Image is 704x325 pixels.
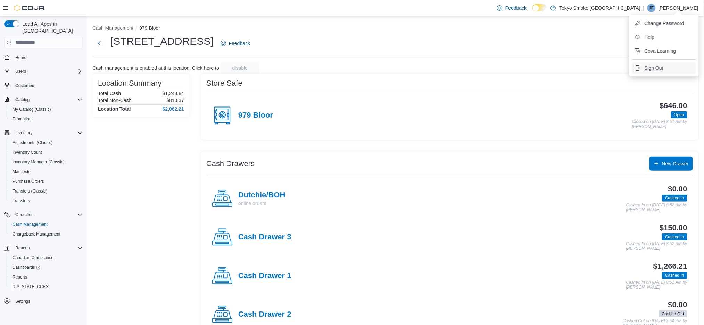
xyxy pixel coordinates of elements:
p: Cashed In on [DATE] 8:52 AM by [PERSON_NAME] [626,203,687,212]
button: Cash Management [92,25,133,31]
button: Inventory Count [7,147,85,157]
span: Cashed Out [662,311,684,317]
button: Chargeback Management [7,229,85,239]
button: Cash Management [7,220,85,229]
span: Transfers (Classic) [13,188,47,194]
span: Settings [13,297,83,305]
button: My Catalog (Classic) [7,104,85,114]
nav: Complex example [4,50,83,324]
span: New Drawer [662,160,689,167]
span: JF [649,4,654,12]
button: Catalog [13,95,32,104]
a: [US_STATE] CCRS [10,283,51,291]
button: Promotions [7,114,85,124]
button: Users [1,67,85,76]
span: Transfers [13,198,30,204]
p: $1,248.84 [163,91,184,96]
span: Canadian Compliance [13,255,53,260]
h6: Total Non-Cash [98,97,132,103]
button: Change Password [632,18,696,29]
button: Purchase Orders [7,177,85,186]
div: Jakob Ferry [647,4,656,12]
span: Customers [15,83,35,88]
a: My Catalog (Classic) [10,105,54,113]
button: Cova Learning [632,45,696,57]
span: Feedback [229,40,250,47]
a: Adjustments (Classic) [10,138,56,147]
p: [PERSON_NAME] [659,4,698,12]
button: Operations [13,211,39,219]
h4: Cash Drawer 2 [238,310,291,319]
h4: Cash Drawer 1 [238,272,291,281]
a: Transfers (Classic) [10,187,50,195]
button: Adjustments (Classic) [7,138,85,147]
span: Inventory Manager (Classic) [10,158,83,166]
span: Load All Apps in [GEOGRAPHIC_DATA] [19,20,83,34]
h3: Store Safe [206,79,242,87]
span: Cashed In [665,234,684,240]
span: Operations [15,212,36,217]
span: Canadian Compliance [10,254,83,262]
span: Manifests [13,169,30,174]
button: New Drawer [649,157,693,171]
a: Inventory Count [10,148,45,156]
button: Sign Out [632,62,696,74]
span: Customers [13,81,83,90]
a: Chargeback Management [10,230,63,238]
span: Users [15,69,26,74]
h6: Total Cash [98,91,121,96]
span: Catalog [13,95,83,104]
span: Promotions [13,116,34,122]
a: Promotions [10,115,36,123]
button: Inventory [13,129,35,137]
span: Manifests [10,168,83,176]
span: Purchase Orders [10,177,83,186]
button: Help [632,32,696,43]
span: Adjustments (Classic) [10,138,83,147]
button: [US_STATE] CCRS [7,282,85,292]
span: Chargeback Management [13,231,60,237]
span: Help [645,34,655,41]
a: Feedback [218,36,253,50]
button: Inventory Manager (Classic) [7,157,85,167]
button: Next [92,36,106,50]
h4: Cash Drawer 3 [238,233,291,242]
a: Dashboards [7,263,85,272]
span: Reports [13,244,83,252]
a: Canadian Compliance [10,254,56,262]
button: Home [1,52,85,62]
p: Tokyo Smoke [GEOGRAPHIC_DATA] [560,4,641,12]
span: disable [232,65,248,71]
a: Reports [10,273,30,281]
a: Settings [13,297,33,306]
button: Users [13,67,29,76]
p: $813.37 [166,97,184,103]
span: Promotions [10,115,83,123]
a: Cash Management [10,220,50,229]
h4: Dutchie/BOH [238,191,285,200]
button: Inventory [1,128,85,138]
h3: Cash Drawers [206,160,255,168]
p: | [643,4,645,12]
button: Reports [13,244,33,252]
button: Transfers (Classic) [7,186,85,196]
span: Reports [15,245,30,251]
span: Cova Learning [645,48,676,54]
nav: An example of EuiBreadcrumbs [92,25,698,33]
span: Reports [13,274,27,280]
span: Dashboards [10,263,83,272]
span: Chargeback Management [10,230,83,238]
a: Customers [13,82,38,90]
span: Cashed In [662,272,687,279]
span: Cashed In [662,195,687,202]
span: Cash Management [10,220,83,229]
img: Cova [14,5,45,11]
h1: [STREET_ADDRESS] [110,34,214,48]
span: Feedback [505,5,527,11]
button: Reports [1,243,85,253]
a: Home [13,53,29,62]
p: Cash management is enabled at this location. Click here to [92,65,219,71]
span: Purchase Orders [13,179,44,184]
span: Cashed In [665,195,684,201]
